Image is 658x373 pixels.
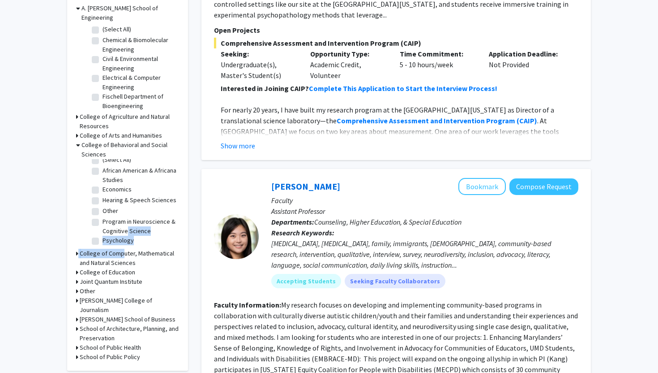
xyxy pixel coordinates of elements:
[221,84,309,93] strong: Interested in Joining CAIP?
[80,343,141,352] h3: School of Public Health
[271,195,578,206] p: Faculty
[214,38,578,48] span: Comprehensive Assessment and Intervention Program (CAIP)
[214,25,578,35] p: Open Projects
[103,166,177,185] label: African American & Africana Studies
[103,206,118,216] label: Other
[393,48,483,81] div: 5 - 10 hours/week
[80,249,179,268] h3: College of Computer, Mathematical and Natural Sciences
[303,48,393,81] div: Academic Credit, Volunteer
[458,178,506,195] button: Add Veronica Kang to Bookmarks
[80,112,179,131] h3: College of Agriculture and Natural Resources
[7,333,38,366] iframe: Chat
[103,155,131,165] label: (Select All)
[80,286,95,296] h3: Other
[103,185,132,194] label: Economics
[337,116,515,125] strong: Comprehensive Assessment and Intervention Program
[103,25,131,34] label: (Select All)
[80,277,142,286] h3: Joint Quantum Institute
[81,4,179,22] h3: A. [PERSON_NAME] School of Engineering
[400,48,476,59] p: Time Commitment:
[221,104,578,266] p: For nearly 20 years, I have built my research program at the [GEOGRAPHIC_DATA][US_STATE] as Direc...
[221,59,297,81] div: Undergraduate(s), Master's Student(s)
[309,84,497,93] a: Complete This Application to Start the Interview Process!
[489,48,565,59] p: Application Deadline:
[271,228,334,237] b: Research Keywords:
[103,54,177,73] label: Civil & Environmental Engineering
[310,48,386,59] p: Opportunity Type:
[221,140,255,151] button: Show more
[509,178,578,195] button: Compose Request to Veronica Kang
[80,131,162,140] h3: College of Arts and Humanities
[271,238,578,270] div: [MEDICAL_DATA], [MEDICAL_DATA], family, immigrants, [DEMOGRAPHIC_DATA], community-based research,...
[103,236,134,245] label: Psychology
[271,206,578,217] p: Assistant Professor
[214,300,281,309] b: Faculty Information:
[345,274,445,288] mat-chip: Seeking Faculty Collaborators
[517,116,537,125] strong: (CAIP)
[103,217,177,236] label: Program in Neuroscience & Cognitive Science
[81,140,179,159] h3: College of Behavioral and Social Sciences
[80,296,179,315] h3: [PERSON_NAME] College of Journalism
[271,274,341,288] mat-chip: Accepting Students
[80,352,140,362] h3: School of Public Policy
[103,73,177,92] label: Electrical & Computer Engineering
[80,268,135,277] h3: College of Education
[271,181,340,192] a: [PERSON_NAME]
[103,111,177,130] label: Materials Science & Engineering
[221,48,297,59] p: Seeking:
[337,116,537,125] a: Comprehensive Assessment and Intervention Program (CAIP)
[271,217,314,226] b: Departments:
[482,48,572,81] div: Not Provided
[80,324,179,343] h3: School of Architecture, Planning, and Preservation
[103,195,176,205] label: Hearing & Speech Sciences
[314,217,461,226] span: Counseling, Higher Education, & Special Education
[103,35,177,54] label: Chemical & Biomolecular Engineering
[80,315,175,324] h3: [PERSON_NAME] School of Business
[103,92,177,111] label: Fischell Department of Bioengineering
